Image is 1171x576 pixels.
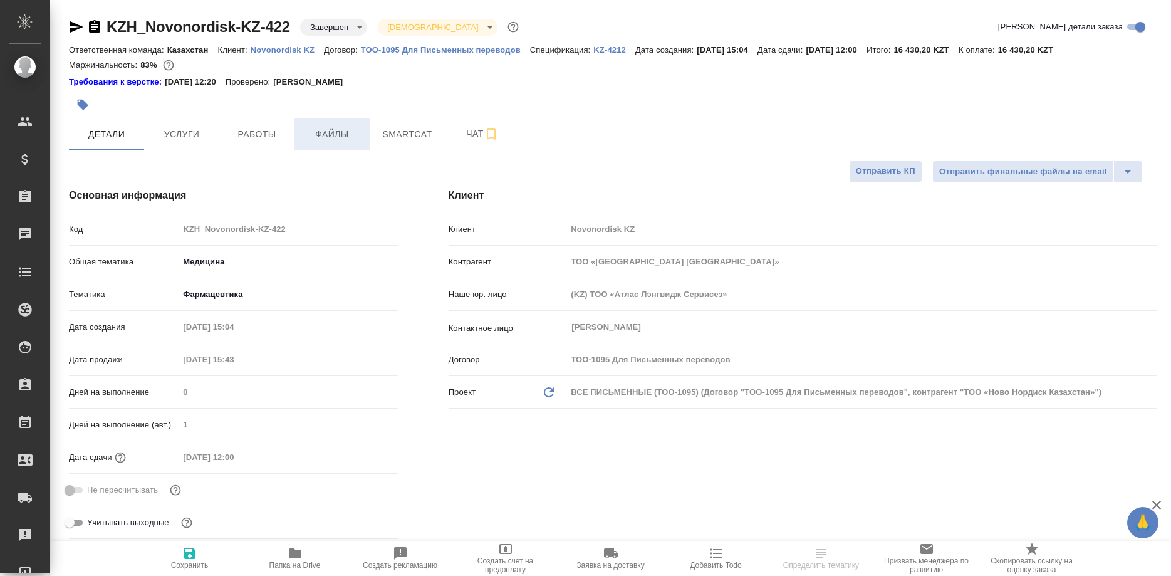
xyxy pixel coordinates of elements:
[69,386,179,399] p: Дней на выполнение
[361,44,530,55] a: ТОО-1095 Для Письменных переводов
[959,45,998,55] p: К оплате:
[324,45,361,55] p: Договор:
[179,383,398,401] input: Пустое поле
[566,350,1157,369] input: Пустое поле
[635,45,697,55] p: Дата создания:
[449,353,567,366] p: Договор
[217,45,250,55] p: Клиент:
[269,561,321,570] span: Папка на Drive
[377,19,497,36] div: Завершен
[348,541,453,576] button: Создать рекламацию
[179,318,288,336] input: Пустое поле
[227,127,287,142] span: Работы
[882,557,972,574] span: Призвать менеджера по развитию
[856,164,915,179] span: Отправить КП
[769,541,874,576] button: Определить тематику
[987,557,1077,574] span: Скопировать ссылку на оценку заказа
[979,541,1085,576] button: Скопировать ссылку на оценку заказа
[452,126,513,142] span: Чат
[566,220,1157,238] input: Пустое поле
[783,561,859,570] span: Определить тематику
[251,44,324,55] a: Novonordisk KZ
[160,57,177,73] button: 366.95 RUB;
[874,541,979,576] button: Призвать менеджера по развитию
[87,516,169,529] span: Учитывать выходные
[69,188,398,203] h4: Основная информация
[69,45,167,55] p: Ответственная команда:
[757,45,806,55] p: Дата сдачи:
[484,127,499,142] svg: Подписаться
[300,19,367,36] div: Завершен
[167,482,184,498] button: Включи, если не хочешь, чтобы указанная дата сдачи изменилась после переставления заказа в 'Подтв...
[593,44,635,55] a: KZ-4212
[167,45,218,55] p: Казахстан
[69,451,112,464] p: Дата сдачи
[449,188,1157,203] h4: Клиент
[806,45,867,55] p: [DATE] 12:00
[932,160,1114,183] button: Отправить финальные файлы на email
[69,76,165,88] a: Требования к верстке:
[664,541,769,576] button: Добавить Todo
[449,322,567,335] p: Контактное лицо
[226,76,274,88] p: Проверено:
[449,223,567,236] p: Клиент
[383,22,482,33] button: [DEMOGRAPHIC_DATA]
[179,251,398,273] div: Медицина
[593,45,635,55] p: KZ-4212
[849,160,922,182] button: Отправить КП
[932,160,1142,183] div: split button
[140,60,160,70] p: 83%
[566,382,1157,403] div: ВСЕ ПИСЬМЕННЫЕ (ТОО-1095) (Договор "ТОО-1095 Для Письменных переводов", контрагент "ТОО «Ново Нор...
[179,220,398,238] input: Пустое поле
[576,561,644,570] span: Заявка на доставку
[179,284,398,305] div: Фармацевтика
[998,45,1063,55] p: 16 430,20 KZT
[179,350,288,369] input: Пустое поле
[69,419,179,431] p: Дней на выполнение (авт.)
[449,256,567,268] p: Контрагент
[566,253,1157,271] input: Пустое поле
[69,91,96,118] button: Добавить тэг
[179,515,195,531] button: Выбери, если сб и вс нужно считать рабочими днями для выполнения заказа.
[998,21,1123,33] span: [PERSON_NAME] детали заказа
[453,541,558,576] button: Создать счет на предоплату
[505,19,521,35] button: Доп статусы указывают на важность/срочность заказа
[867,45,893,55] p: Итого:
[69,19,84,34] button: Скопировать ссылку для ЯМессенджера
[87,484,158,496] span: Не пересчитывать
[939,165,1107,179] span: Отправить финальные файлы на email
[87,19,102,34] button: Скопировать ссылку
[69,321,179,333] p: Дата создания
[69,76,165,88] div: Нажми, чтобы открыть папку с инструкцией
[69,223,179,236] p: Код
[558,541,664,576] button: Заявка на доставку
[112,449,128,466] button: Если добавить услуги и заполнить их объемом, то дата рассчитается автоматически
[363,561,437,570] span: Создать рекламацию
[179,416,398,434] input: Пустое поле
[69,353,179,366] p: Дата продажи
[306,22,352,33] button: Завершен
[69,60,140,70] p: Маржинальность:
[302,127,362,142] span: Файлы
[449,386,476,399] p: Проект
[530,45,593,55] p: Спецификация:
[242,541,348,576] button: Папка на Drive
[273,76,352,88] p: [PERSON_NAME]
[69,288,179,301] p: Тематика
[165,76,226,88] p: [DATE] 12:20
[449,288,567,301] p: Наше юр. лицо
[377,127,437,142] span: Smartcat
[1127,507,1158,538] button: 🙏
[107,18,290,35] a: KZH_Novonordisk-KZ-422
[697,45,757,55] p: [DATE] 15:04
[893,45,959,55] p: 16 430,20 KZT
[179,448,288,466] input: Пустое поле
[69,256,179,268] p: Общая тематика
[566,285,1157,303] input: Пустое поле
[361,45,530,55] p: ТОО-1095 Для Письменных переводов
[137,541,242,576] button: Сохранить
[152,127,212,142] span: Услуги
[690,561,741,570] span: Добавить Todo
[251,45,324,55] p: Novonordisk KZ
[171,561,209,570] span: Сохранить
